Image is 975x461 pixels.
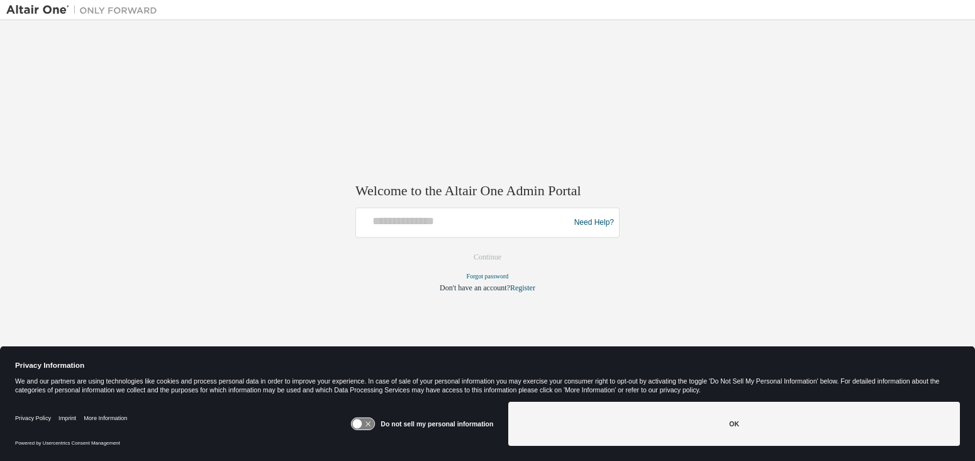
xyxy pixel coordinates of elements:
a: Forgot password [467,273,509,280]
span: Don't have an account? [440,284,510,293]
img: Altair One [6,4,164,16]
h2: Welcome to the Altair One Admin Portal [355,182,620,200]
a: Register [510,284,535,293]
a: Need Help? [574,222,614,223]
